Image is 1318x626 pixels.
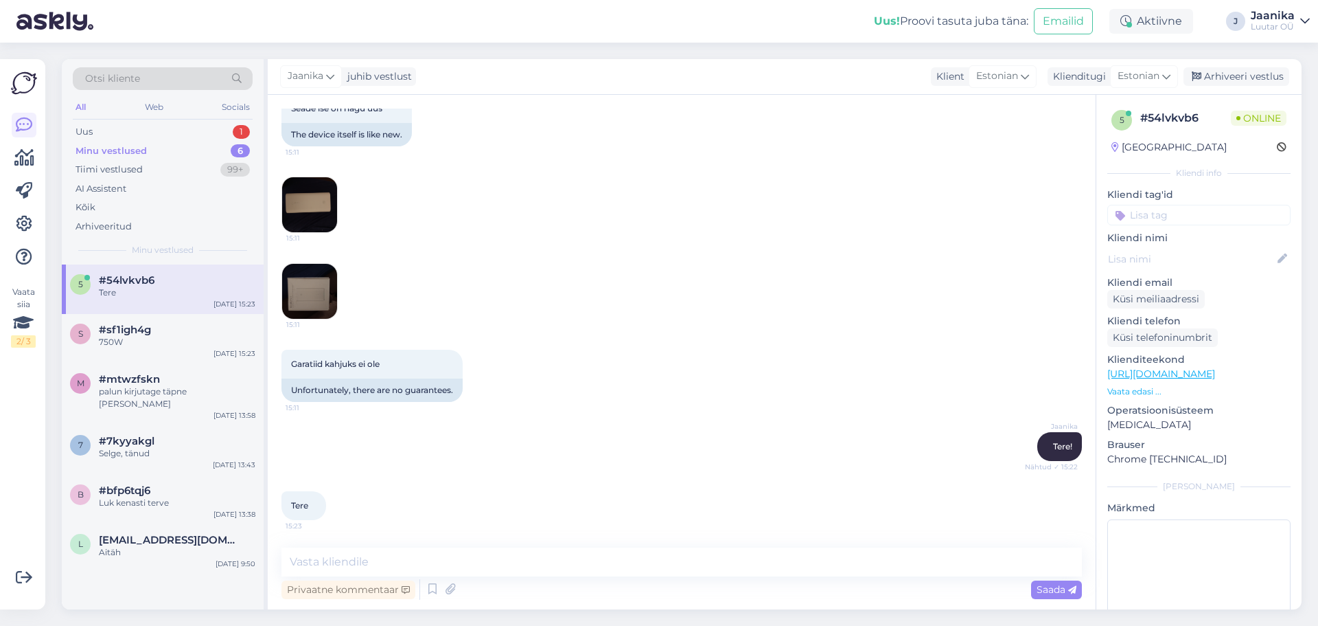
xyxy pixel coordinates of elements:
span: #bfp6tqj6 [99,484,150,497]
div: Küsi telefoninumbrit [1107,328,1218,347]
div: [DATE] 9:50 [216,559,255,569]
img: Askly Logo [11,70,37,96]
div: Web [142,98,166,116]
span: Tere [291,500,308,511]
div: [DATE] 13:38 [213,509,255,519]
span: Saada [1037,583,1076,596]
p: [MEDICAL_DATA] [1107,418,1291,432]
div: # 54lvkvb6 [1140,110,1231,126]
div: [DATE] 13:58 [213,410,255,421]
div: Socials [219,98,253,116]
input: Lisa tag [1107,205,1291,225]
span: 15:11 [286,320,338,330]
span: liis.arro@gmail.com [99,534,242,546]
p: Chrome [TECHNICAL_ID] [1107,452,1291,467]
span: 15:11 [286,403,337,413]
img: Attachment [282,264,337,319]
p: Brauser [1107,438,1291,452]
div: Klienditugi [1048,69,1106,84]
div: 750W [99,336,255,348]
div: Unfortunately, there are no guarantees. [281,379,463,402]
span: Estonian [1118,69,1159,84]
div: [PERSON_NAME] [1107,480,1291,493]
div: Aktiivne [1109,9,1193,34]
span: #54lvkvb6 [99,274,154,287]
input: Lisa nimi [1108,251,1275,267]
span: 15:11 [286,233,338,243]
button: Emailid [1034,8,1093,34]
div: palun kirjutage täpne [PERSON_NAME] [99,385,255,410]
span: Minu vestlused [132,244,194,256]
span: #mtwzfskn [99,373,160,385]
span: 7 [78,440,83,450]
span: Estonian [976,69,1018,84]
div: Minu vestlused [76,144,147,158]
span: 15:23 [286,521,337,531]
span: 15:11 [286,147,337,157]
p: Kliendi nimi [1107,231,1291,245]
span: Seade ise on nagu uus [291,103,382,113]
span: l [78,539,83,549]
div: 1 [233,125,250,139]
div: Kliendi info [1107,167,1291,179]
p: Kliendi telefon [1107,314,1291,328]
div: Tiimi vestlused [76,163,143,177]
span: s [78,328,83,339]
div: Vaata siia [11,286,36,348]
p: Märkmed [1107,501,1291,515]
span: Jaanika [1026,421,1078,432]
p: Kliendi tag'id [1107,188,1291,202]
div: Arhiveeritud [76,220,132,234]
div: Klient [931,69,964,84]
p: Kliendi email [1107,276,1291,290]
div: [GEOGRAPHIC_DATA] [1111,140,1227,155]
div: [DATE] 15:23 [213,348,255,359]
div: Luk kenasti terve [99,497,255,509]
div: 2 / 3 [11,335,36,348]
div: Selge, tänud [99,447,255,460]
div: Privaatne kommentaar [281,581,415,599]
a: [URL][DOMAIN_NAME] [1107,368,1215,380]
div: Aitäh [99,546,255,559]
div: 99+ [220,163,250,177]
span: b [78,489,84,500]
span: #7kyyakgl [99,435,154,447]
div: AI Assistent [76,182,126,196]
span: Tere! [1053,441,1072,451]
span: 5 [1120,115,1124,125]
div: Luutar OÜ [1251,21,1295,32]
p: Klienditeekond [1107,353,1291,367]
div: Uus [76,125,93,139]
span: Online [1231,111,1286,126]
span: Otsi kliente [85,71,140,86]
span: Jaanika [288,69,323,84]
div: All [73,98,89,116]
a: JaanikaLuutar OÜ [1251,10,1310,32]
span: Nähtud ✓ 15:22 [1025,462,1078,472]
b: Uus! [874,14,900,27]
div: juhib vestlust [342,69,412,84]
div: Tere [99,287,255,299]
p: Operatsioonisüsteem [1107,403,1291,418]
div: [DATE] 15:23 [213,299,255,309]
div: Küsi meiliaadressi [1107,290,1205,309]
div: [DATE] 13:43 [213,460,255,470]
p: Vaata edasi ... [1107,385,1291,398]
div: Proovi tasuta juba täna: [874,13,1028,30]
span: m [77,378,84,388]
div: The device itself is like new. [281,123,412,146]
span: 5 [78,279,83,289]
div: Kõik [76,201,95,214]
div: Arhiveeri vestlus [1183,67,1289,86]
div: 6 [231,144,250,158]
img: Attachment [282,177,337,232]
span: Garatiid kahjuks ei ole [291,359,380,369]
div: Jaanika [1251,10,1295,21]
div: J [1226,12,1245,31]
span: #sf1igh4g [99,324,151,336]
